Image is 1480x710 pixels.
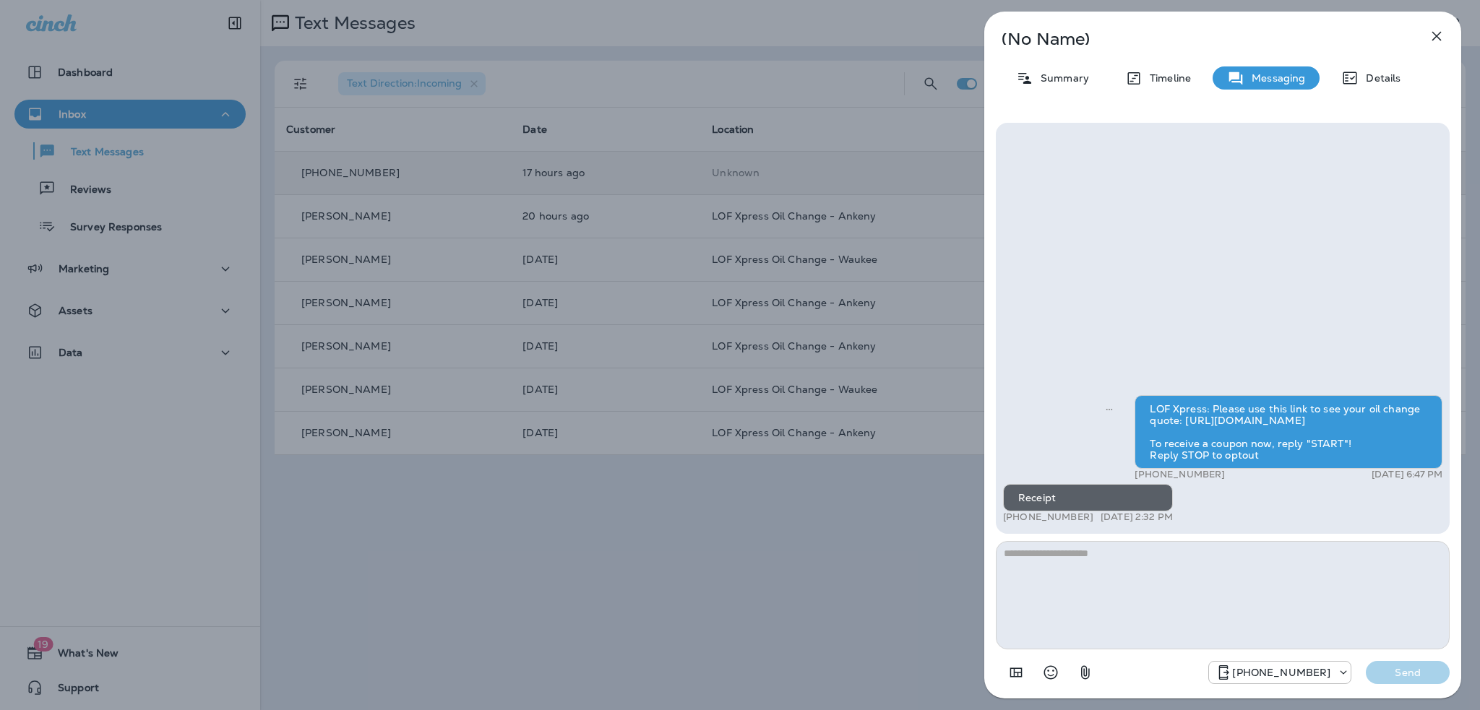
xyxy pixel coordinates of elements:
[1033,72,1089,84] p: Summary
[1143,72,1191,84] p: Timeline
[1209,664,1351,681] div: +1 (515) 519-9972
[1106,402,1113,415] span: Sent
[1135,469,1225,480] p: [PHONE_NUMBER]
[1244,72,1305,84] p: Messaging
[1372,469,1442,480] p: [DATE] 6:47 PM
[1359,72,1401,84] p: Details
[1003,511,1093,523] p: [PHONE_NUMBER]
[1101,511,1173,523] p: [DATE] 2:32 PM
[1135,395,1442,469] div: LOF Xpress: Please use this link to see your oil change quote: [URL][DOMAIN_NAME] To receive a co...
[1036,658,1065,687] button: Select an emoji
[1232,667,1330,678] p: [PHONE_NUMBER]
[1003,484,1173,511] div: Receipt
[1002,33,1396,45] p: (No Name)
[1002,658,1031,687] button: Add in a premade template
